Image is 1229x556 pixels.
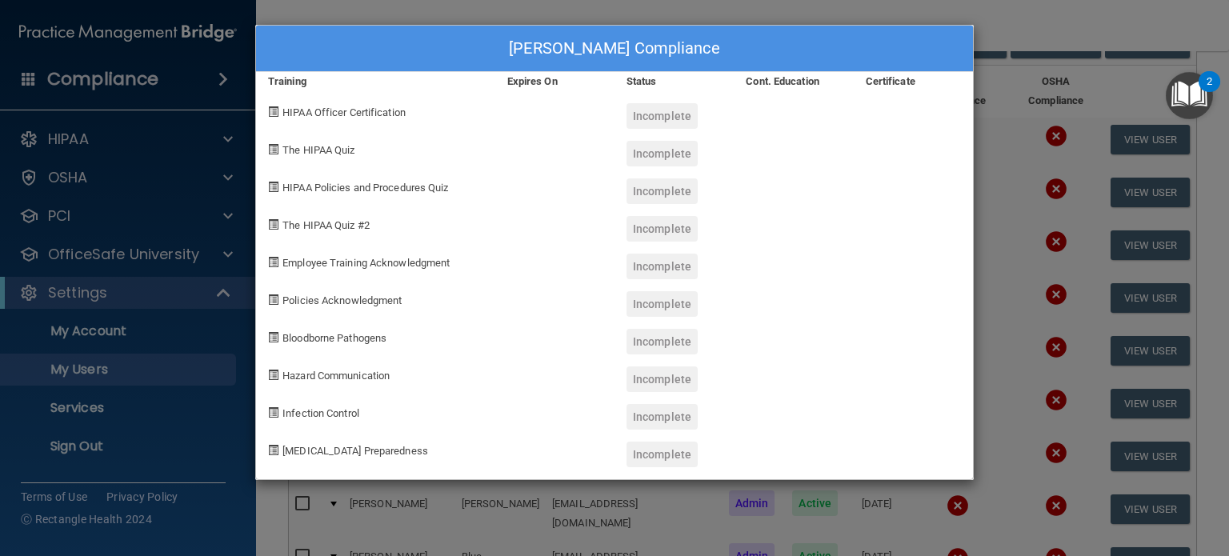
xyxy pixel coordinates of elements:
[495,72,614,91] div: Expires On
[627,254,698,279] div: Incomplete
[854,72,973,91] div: Certificate
[282,106,406,118] span: HIPAA Officer Certification
[627,178,698,204] div: Incomplete
[1207,82,1212,102] div: 2
[627,291,698,317] div: Incomplete
[256,72,495,91] div: Training
[614,72,734,91] div: Status
[627,329,698,354] div: Incomplete
[282,219,370,231] span: The HIPAA Quiz #2
[282,370,390,382] span: Hazard Communication
[627,442,698,467] div: Incomplete
[1166,72,1213,119] button: Open Resource Center, 2 new notifications
[734,72,853,91] div: Cont. Education
[282,294,402,306] span: Policies Acknowledgment
[282,257,450,269] span: Employee Training Acknowledgment
[282,182,448,194] span: HIPAA Policies and Procedures Quiz
[282,144,354,156] span: The HIPAA Quiz
[627,141,698,166] div: Incomplete
[627,216,698,242] div: Incomplete
[627,366,698,392] div: Incomplete
[627,404,698,430] div: Incomplete
[627,103,698,129] div: Incomplete
[256,26,973,72] div: [PERSON_NAME] Compliance
[282,332,386,344] span: Bloodborne Pathogens
[282,445,428,457] span: [MEDICAL_DATA] Preparedness
[282,407,359,419] span: Infection Control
